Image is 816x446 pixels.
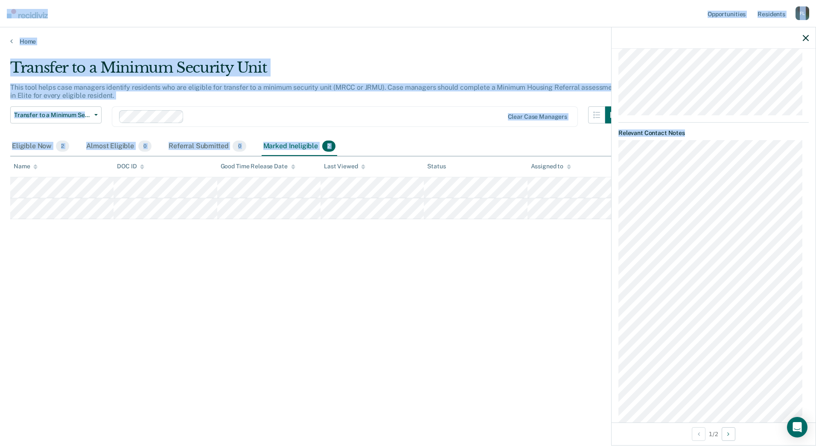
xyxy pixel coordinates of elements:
[14,111,91,119] span: Transfer to a Minimum Security Unit
[324,163,365,170] div: Last Viewed
[796,6,809,20] div: F L
[508,113,567,120] div: Clear case managers
[85,137,153,156] div: Almost Eligible
[262,137,338,156] div: Marked Ineligible
[10,137,71,156] div: Eligible Now
[117,163,144,170] div: DOC ID
[56,141,69,152] span: 2
[138,141,152,152] span: 0
[10,38,806,45] a: Home
[14,163,38,170] div: Name
[167,137,248,156] div: Referral Submitted
[427,163,446,170] div: Status
[618,129,809,137] dt: Relevant Contact Notes
[787,417,807,437] div: Open Intercom Messenger
[10,59,622,83] div: Transfer to a Minimum Security Unit
[10,83,618,100] p: This tool helps case managers identify residents who are eligible for transfer to a minimum secur...
[322,141,335,152] span: 2
[7,9,48,18] img: Recidiviz
[692,427,705,441] button: Previous Opportunity
[722,427,735,441] button: Next Opportunity
[233,141,246,152] span: 0
[531,163,571,170] div: Assigned to
[612,423,816,445] div: 1 / 2
[221,163,295,170] div: Good Time Release Date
